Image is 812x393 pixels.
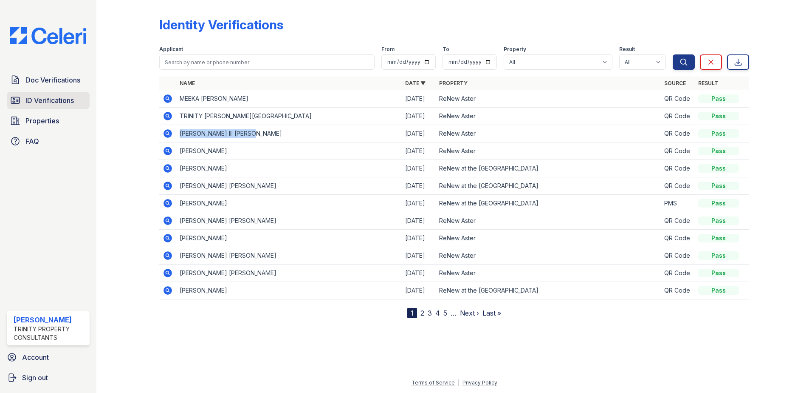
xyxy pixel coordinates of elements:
td: [DATE] [402,177,436,195]
a: Account [3,349,93,366]
td: [DATE] [402,230,436,247]
td: [PERSON_NAME] [176,142,402,160]
td: MEEKA [PERSON_NAME] [176,90,402,108]
td: QR Code [661,125,695,142]
td: ReNew Aster [436,90,661,108]
div: Pass [698,234,739,242]
td: QR Code [661,282,695,299]
td: QR Code [661,212,695,230]
span: FAQ [25,136,39,146]
td: [PERSON_NAME] [176,195,402,212]
td: QR Code [661,108,695,125]
a: Source [664,80,686,86]
span: ID Verifications [25,95,74,105]
a: Privacy Policy [462,379,497,386]
a: Terms of Service [412,379,455,386]
div: 1 [407,308,417,318]
td: QR Code [661,142,695,160]
div: Pass [698,251,739,260]
div: Pass [698,286,739,295]
td: ReNew Aster [436,247,661,265]
td: TRINITY [PERSON_NAME][GEOGRAPHIC_DATA] [176,108,402,125]
span: … [451,308,457,318]
td: [DATE] [402,160,436,177]
td: QR Code [661,247,695,265]
td: [PERSON_NAME] [176,230,402,247]
div: Pass [698,94,739,103]
div: Pass [698,112,739,120]
div: Pass [698,129,739,138]
td: [PERSON_NAME] [PERSON_NAME] [176,247,402,265]
td: [DATE] [402,265,436,282]
a: Next › [460,309,479,317]
td: [DATE] [402,195,436,212]
td: [DATE] [402,282,436,299]
a: Result [698,80,718,86]
a: Name [180,80,195,86]
span: Sign out [22,373,48,383]
td: [DATE] [402,212,436,230]
a: 2 [420,309,424,317]
td: QR Code [661,90,695,108]
img: CE_Logo_Blue-a8612792a0a2168367f1c8372b55b34899dd931a85d93a1a3d3e32e68fde9ad4.png [3,27,93,44]
span: Doc Verifications [25,75,80,85]
div: Pass [698,182,739,190]
td: [PERSON_NAME] [176,282,402,299]
a: ID Verifications [7,92,90,109]
td: ReNew at the [GEOGRAPHIC_DATA] [436,195,661,212]
a: 3 [428,309,432,317]
div: [PERSON_NAME] [14,315,86,325]
a: Doc Verifications [7,71,90,88]
td: QR Code [661,177,695,195]
div: Pass [698,199,739,208]
td: [PERSON_NAME] [176,160,402,177]
label: Applicant [159,46,183,53]
td: ReNew at the [GEOGRAPHIC_DATA] [436,177,661,195]
td: [PERSON_NAME] [PERSON_NAME] [176,265,402,282]
td: ReNew at the [GEOGRAPHIC_DATA] [436,160,661,177]
div: Identity Verifications [159,17,283,32]
label: From [381,46,395,53]
td: ReNew Aster [436,142,661,160]
td: ReNew Aster [436,212,661,230]
label: Property [504,46,526,53]
td: PMS [661,195,695,212]
div: Pass [698,269,739,277]
div: Pass [698,147,739,155]
td: ReNew Aster [436,108,661,125]
a: Sign out [3,369,93,386]
label: Result [619,46,635,53]
div: Pass [698,216,739,225]
a: Last » [482,309,501,317]
label: To [443,46,449,53]
div: Pass [698,164,739,173]
td: [PERSON_NAME] III [PERSON_NAME] [176,125,402,142]
a: Property [439,80,468,86]
a: FAQ [7,133,90,150]
td: QR Code [661,265,695,282]
a: Properties [7,112,90,129]
div: Trinity Property Consultants [14,325,86,342]
input: Search by name or phone number [159,54,375,70]
td: [PERSON_NAME] [PERSON_NAME] [176,177,402,195]
td: [DATE] [402,108,436,125]
span: Account [22,352,49,362]
td: [PERSON_NAME] [PERSON_NAME] [176,212,402,230]
td: [DATE] [402,125,436,142]
td: ReNew Aster [436,230,661,247]
td: [DATE] [402,142,436,160]
td: [DATE] [402,247,436,265]
a: Date ▼ [405,80,426,86]
td: QR Code [661,230,695,247]
a: 4 [435,309,440,317]
td: ReNew Aster [436,265,661,282]
a: 5 [443,309,447,317]
div: | [458,379,460,386]
td: [DATE] [402,90,436,108]
td: ReNew at the [GEOGRAPHIC_DATA] [436,282,661,299]
span: Properties [25,116,59,126]
td: QR Code [661,160,695,177]
td: ReNew Aster [436,125,661,142]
